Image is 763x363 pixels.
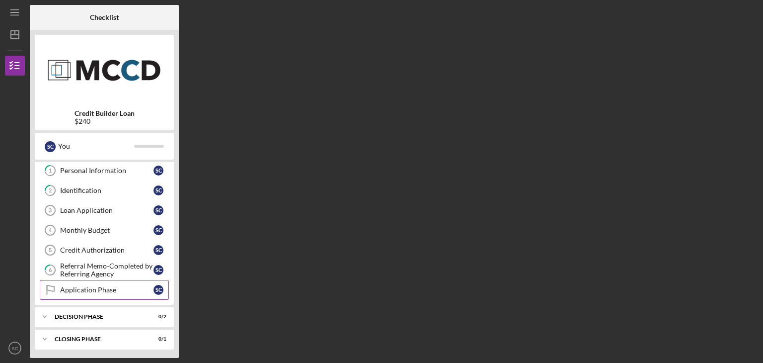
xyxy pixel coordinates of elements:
[40,181,169,200] a: 2IdentificationSC
[49,267,52,273] tspan: 6
[153,265,163,275] div: S C
[75,117,135,125] div: $240
[153,245,163,255] div: S C
[40,161,169,181] a: 1Personal InformationSC
[60,262,153,278] div: Referral Memo-Completed by Referring Agency
[60,286,153,294] div: Application Phase
[75,109,135,117] b: Credit Builder Loan
[153,185,163,195] div: S C
[60,206,153,214] div: Loan Application
[60,246,153,254] div: Credit Authorization
[60,226,153,234] div: Monthly Budget
[5,338,25,358] button: SC
[40,280,169,300] a: Application PhaseSC
[49,247,52,253] tspan: 5
[55,336,142,342] div: Closing Phase
[55,314,142,320] div: Decision Phase
[149,336,166,342] div: 0 / 1
[49,207,52,213] tspan: 3
[40,220,169,240] a: 4Monthly BudgetSC
[153,205,163,215] div: S C
[60,167,153,175] div: Personal Information
[149,314,166,320] div: 0 / 2
[49,187,52,194] tspan: 2
[49,227,52,233] tspan: 4
[11,346,18,351] text: SC
[49,168,52,174] tspan: 1
[153,285,163,295] div: S C
[45,141,56,152] div: S C
[35,40,174,99] img: Product logo
[153,166,163,176] div: S C
[90,13,119,21] b: Checklist
[40,200,169,220] a: 3Loan ApplicationSC
[60,186,153,194] div: Identification
[40,260,169,280] a: 6Referral Memo-Completed by Referring AgencySC
[40,240,169,260] a: 5Credit AuthorizationSC
[58,138,134,155] div: You
[153,225,163,235] div: S C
